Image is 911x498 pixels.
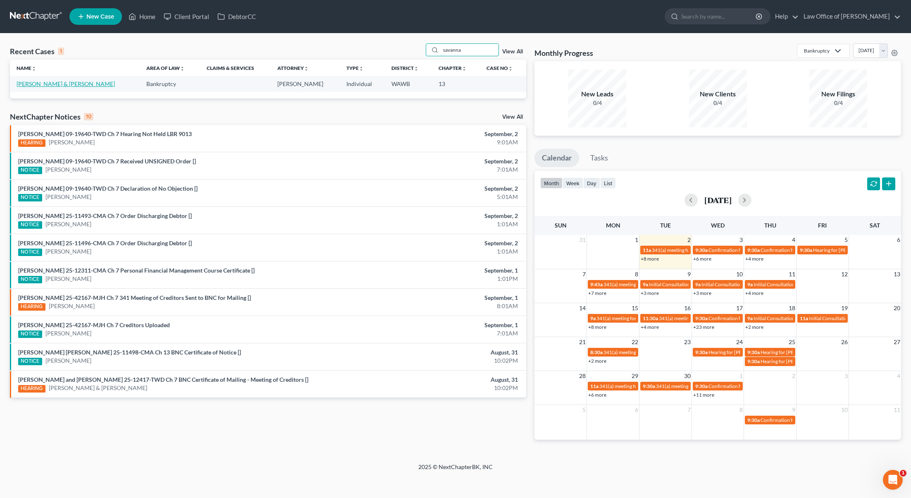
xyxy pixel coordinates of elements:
a: +4 more [641,324,659,330]
button: day [583,177,600,189]
a: [PERSON_NAME] & [PERSON_NAME] [17,80,115,87]
a: Nameunfold_more [17,65,36,71]
a: +4 more [745,256,763,262]
div: September, 1 [357,294,518,302]
span: 6 [634,405,639,415]
span: 4 [896,371,901,381]
button: month [540,177,563,189]
a: [PERSON_NAME] [45,193,91,201]
td: WAWB [385,76,432,91]
span: 11:30a [643,315,658,321]
span: 10 [735,269,744,279]
td: Individual [340,76,385,91]
span: 341(a) meeting for [PERSON_NAME] & [PERSON_NAME] [603,281,727,287]
i: unfold_more [414,66,419,71]
span: 8 [739,405,744,415]
span: Wed [711,222,725,229]
div: HEARING [18,139,45,147]
div: NOTICE [18,194,42,201]
span: 16 [683,303,692,313]
div: 10:02PM [357,357,518,365]
a: Chapterunfold_more [439,65,467,71]
a: +11 more [693,392,714,398]
span: 9a [590,315,596,321]
span: 15 [631,303,639,313]
span: Initial Consultation Appointment [809,315,880,321]
a: +2 more [588,358,606,364]
a: Tasks [583,149,615,167]
span: 23 [683,337,692,347]
a: [PERSON_NAME] [45,220,91,228]
span: 9:30a [695,349,708,355]
a: +6 more [588,392,606,398]
span: 29 [631,371,639,381]
div: September, 1 [357,321,518,329]
div: 7:01AM [357,329,518,338]
span: 9a [747,281,753,287]
i: unfold_more [462,66,467,71]
a: Case Nounfold_more [487,65,513,71]
span: Initial Consultation Appointment [701,281,773,287]
div: NOTICE [18,167,42,174]
span: 1 [739,371,744,381]
div: September, 2 [357,239,518,247]
span: 8 [634,269,639,279]
a: +3 more [693,290,711,296]
span: 9a [747,315,753,321]
span: 20 [893,303,901,313]
span: 17 [735,303,744,313]
span: 21 [578,337,587,347]
span: 1 [634,235,639,245]
span: 3 [739,235,744,245]
span: Confirmation hearing for [PERSON_NAME] & [PERSON_NAME] [761,417,898,423]
a: Help [771,9,799,24]
span: 14 [578,303,587,313]
i: unfold_more [31,66,36,71]
span: 9:30a [747,349,760,355]
h2: [DATE] [704,196,732,204]
a: Calendar [534,149,579,167]
div: September, 2 [357,157,518,165]
a: +23 more [693,324,714,330]
span: 9:30a [747,247,760,253]
div: NOTICE [18,276,42,283]
span: Confirmation hearing for [PERSON_NAME] [761,247,854,253]
a: [PERSON_NAME] 25-11493-CMA Ch 7 Order Discharging Debtor [] [18,212,192,219]
a: Area of Lawunfold_more [146,65,185,71]
span: 24 [735,337,744,347]
span: 9 [687,269,692,279]
span: 2 [687,235,692,245]
span: 9:30a [695,247,708,253]
span: 5 [844,235,849,245]
div: August, 31 [357,348,518,357]
div: NOTICE [18,249,42,256]
span: 1 [900,470,906,476]
i: unfold_more [359,66,364,71]
span: Fri [818,222,827,229]
span: 6 [896,235,901,245]
span: Hearing for [PERSON_NAME] [761,358,825,364]
span: Sun [555,222,567,229]
div: 10:02PM [357,384,518,392]
span: 9:30a [643,383,655,389]
span: 26 [840,337,849,347]
a: [PERSON_NAME] [49,138,95,146]
div: 1 [58,48,64,55]
span: 10 [840,405,849,415]
a: [PERSON_NAME] [PERSON_NAME] 25-11498-CMA Ch 13 BNC Certificate of Notice [] [18,349,241,356]
td: [PERSON_NAME] [271,76,339,91]
a: Home [124,9,160,24]
td: Bankruptcy [140,76,200,91]
a: [PERSON_NAME] 25-11496-CMA Ch 7 Order Discharging Debtor [] [18,239,192,247]
span: 9:45a [590,281,603,287]
span: 8:30a [590,349,603,355]
a: Attorneyunfold_more [277,65,309,71]
span: Confirmation hearing for [PERSON_NAME] [708,315,802,321]
i: unfold_more [304,66,309,71]
span: Hearing for [PERSON_NAME] & [PERSON_NAME] [708,349,817,355]
td: 13 [432,76,480,91]
div: Recent Cases [10,46,64,56]
span: 341(a) meeting for [PERSON_NAME] [656,383,736,389]
span: Thu [764,222,776,229]
button: week [563,177,583,189]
